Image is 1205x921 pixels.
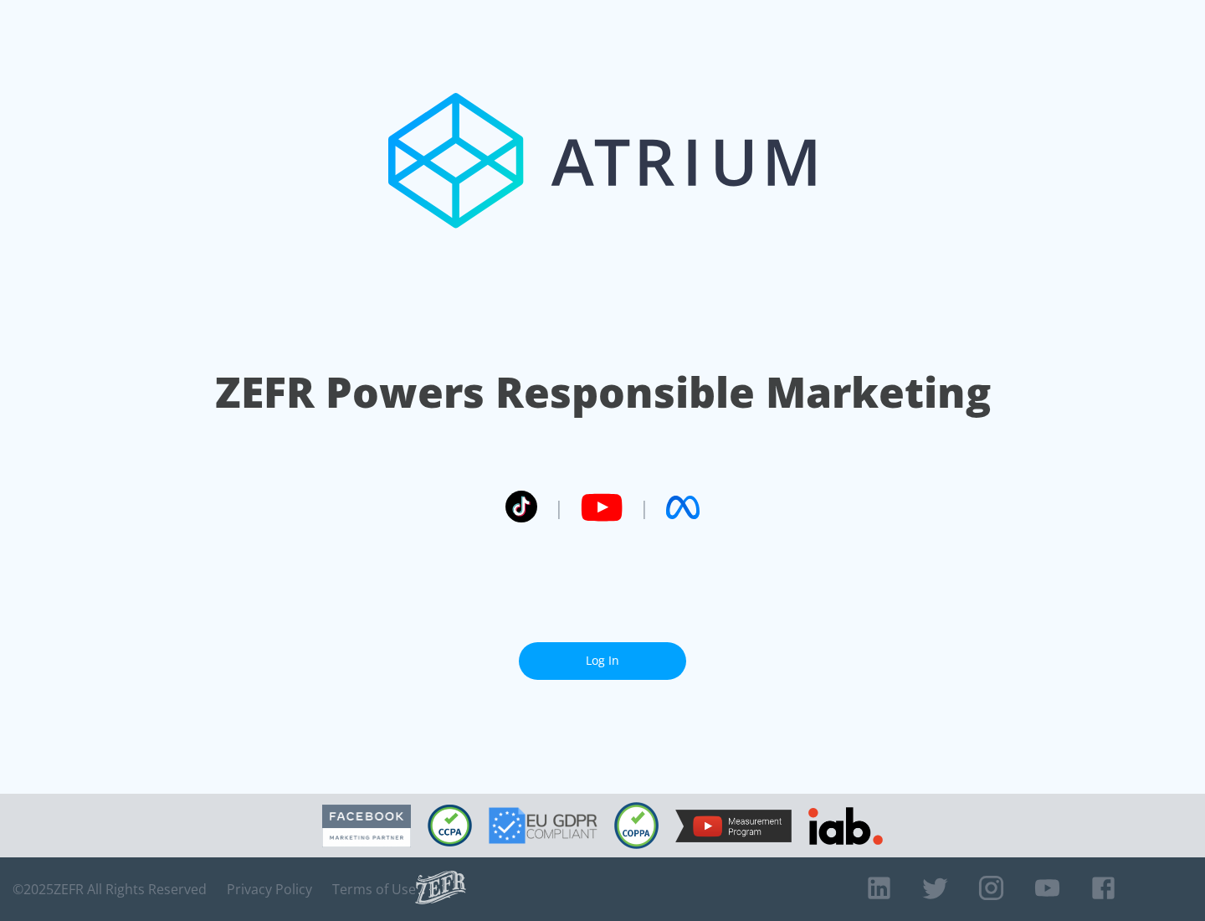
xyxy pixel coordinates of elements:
a: Privacy Policy [227,881,312,898]
a: Log In [519,642,686,680]
img: GDPR Compliant [489,807,597,844]
span: © 2025 ZEFR All Rights Reserved [13,881,207,898]
img: Facebook Marketing Partner [322,805,411,847]
span: | [554,495,564,520]
img: CCPA Compliant [428,805,472,846]
a: Terms of Use [332,881,416,898]
span: | [639,495,649,520]
h1: ZEFR Powers Responsible Marketing [215,363,991,421]
img: IAB [808,807,883,845]
img: COPPA Compliant [614,802,659,849]
img: YouTube Measurement Program [675,810,792,842]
